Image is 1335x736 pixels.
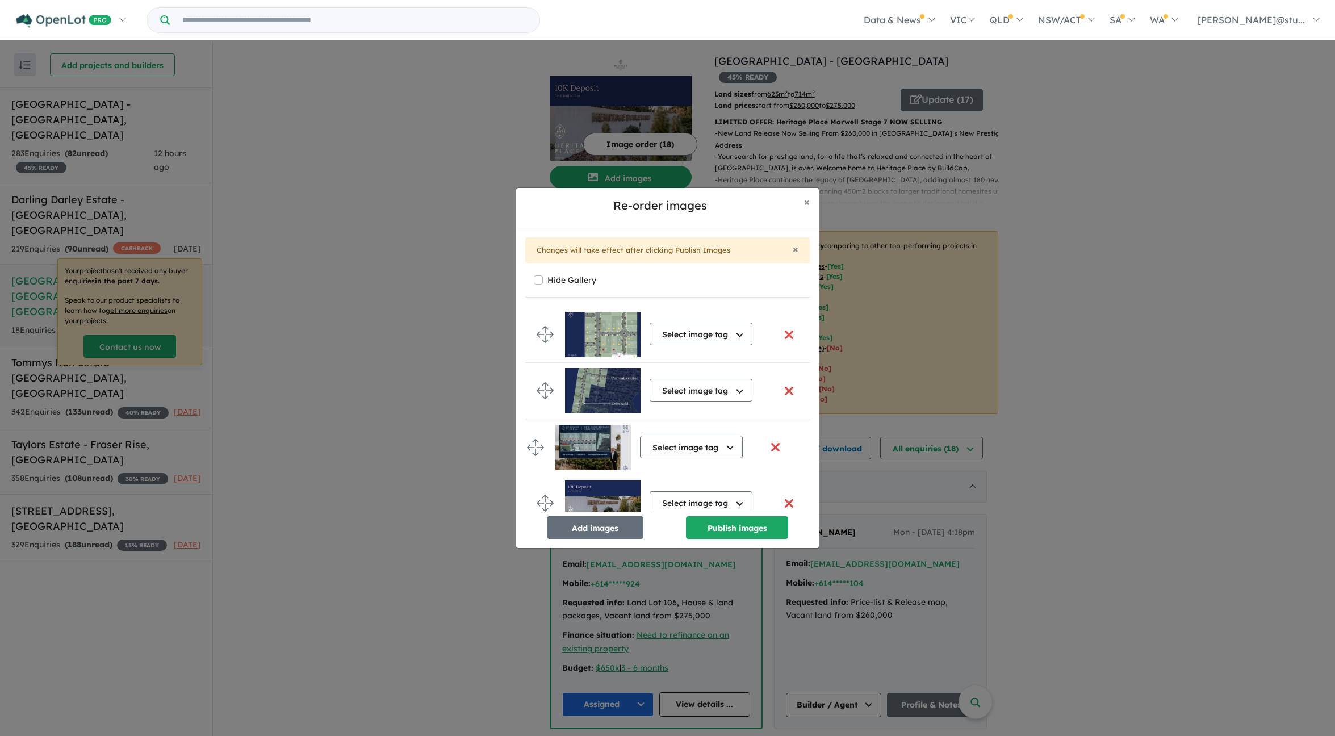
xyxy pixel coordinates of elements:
[793,242,798,256] span: ×
[565,368,641,413] img: Heritage%20Place%20Estate%20-%20Morwell___1756268640.jpg
[172,8,537,32] input: Try estate name, suburb, builder or developer
[650,379,752,402] button: Select image tag
[686,516,788,539] button: Publish images
[804,195,810,208] span: ×
[547,272,596,288] label: Hide Gallery
[525,197,795,214] h5: Re-order images
[537,495,554,512] img: drag.svg
[1198,14,1305,26] span: [PERSON_NAME]@stu...
[16,14,111,28] img: Openlot PRO Logo White
[650,323,752,345] button: Select image tag
[565,312,641,357] img: Heritage%20Place%20Estate%20-%20Morwell___1756268630.jpg
[565,480,641,526] img: Heritage%20Place%20Estate%20-%20Morwell___1745986356.jpg
[650,491,752,514] button: Select image tag
[793,244,798,254] button: Close
[537,382,554,399] img: drag.svg
[547,516,643,539] button: Add images
[537,326,554,343] img: drag.svg
[525,237,810,264] div: Changes will take effect after clicking Publish Images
